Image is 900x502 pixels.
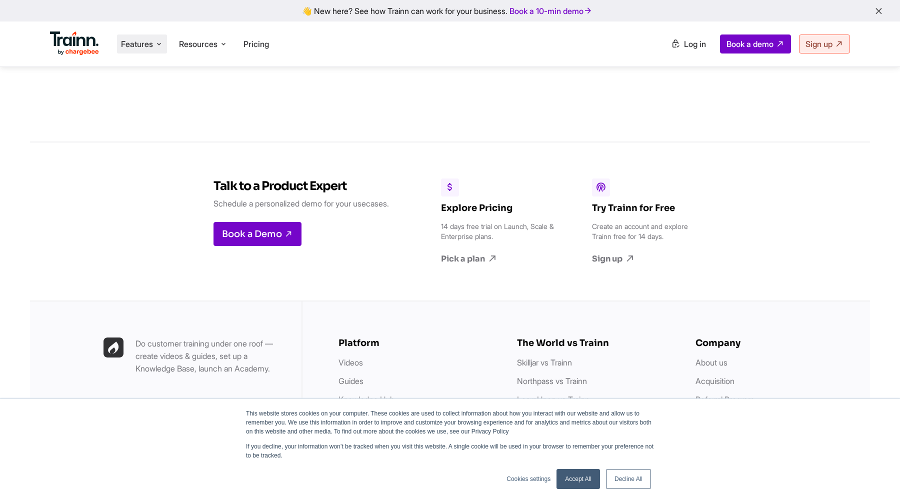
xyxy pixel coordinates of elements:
[243,39,269,49] a: Pricing
[606,469,651,489] a: Decline All
[338,337,497,348] div: Platform
[6,6,894,15] div: 👋 New here? See how Trainn can work for your business.
[441,253,556,264] a: Pick a plan
[121,38,153,49] span: Features
[179,38,217,49] span: Resources
[726,39,773,49] span: Book a demo
[517,394,589,404] a: LearnUpon vs Trainn
[246,442,654,460] p: If you decline, your information won’t be tracked when you visit this website. A single cookie wi...
[103,337,123,357] img: Trainn | everything under one roof
[338,357,363,367] a: Videos
[517,337,675,348] div: The World vs Trainn
[592,253,707,264] a: Sign up
[507,4,594,18] a: Book a 10-min demo
[695,376,734,386] a: Acquisition
[50,31,99,55] img: Trainn Logo
[592,202,707,213] h3: Try Trainn for Free
[213,222,301,246] a: Book a Demo
[246,409,654,436] p: This website stores cookies on your computer. These cookies are used to collect information about...
[799,34,850,53] a: Sign up
[338,394,394,404] a: Knowledge Hub
[684,39,706,49] span: Log in
[695,394,754,404] a: Referral Program
[720,34,791,53] a: Book a demo
[441,221,556,241] p: 14 days free trial on Launch, Scale & Enterprise plans.
[665,35,712,53] a: Log in
[695,337,854,348] div: Company
[517,376,587,386] a: Northpass vs Trainn
[441,202,556,213] h3: Explore Pricing
[805,39,832,49] span: Sign up
[695,357,727,367] a: About us
[506,474,550,483] a: Cookies settings
[517,357,572,367] a: Skilljar vs Trainn
[135,337,285,375] p: Do customer training under one roof — create videos & guides, set up a Knowledge Base, launch an ...
[213,197,389,210] p: Schedule a personalized demo for your usecases.
[338,376,363,386] a: Guides
[556,469,600,489] a: Accept All
[592,221,707,241] p: Create an account and explore Trainn free for 14 days.
[213,178,389,193] h3: Talk to a Product Expert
